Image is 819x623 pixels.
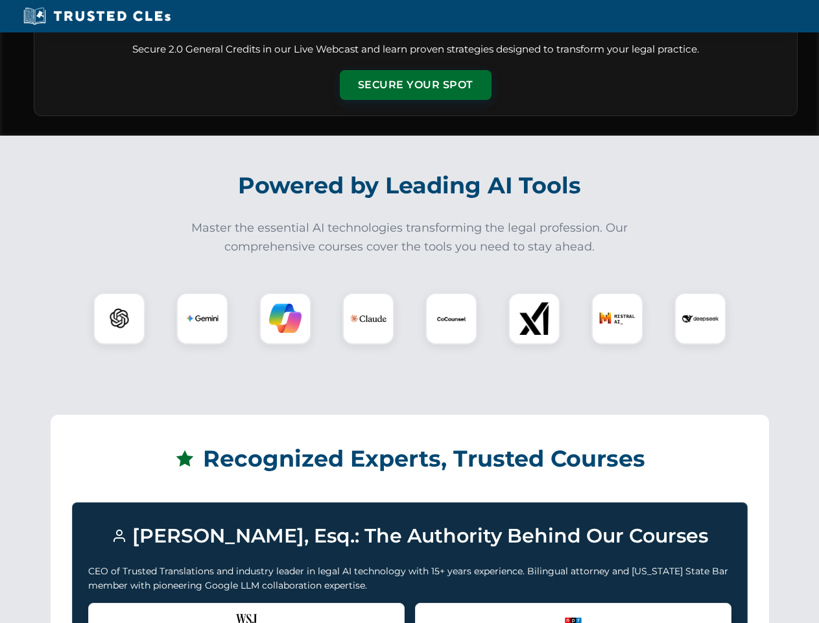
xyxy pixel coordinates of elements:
div: Copilot [259,293,311,345]
div: DeepSeek [674,293,726,345]
div: CoCounsel [425,293,477,345]
p: CEO of Trusted Translations and industry leader in legal AI technology with 15+ years experience.... [88,564,731,593]
img: Trusted CLEs [19,6,174,26]
img: Copilot Logo [269,302,302,335]
img: CoCounsel Logo [435,302,468,335]
p: Master the essential AI technologies transforming the legal profession. Our comprehensive courses... [183,219,637,256]
div: Mistral AI [591,293,643,345]
div: Claude [342,293,394,345]
h3: [PERSON_NAME], Esq.: The Authority Behind Our Courses [88,519,731,554]
button: Secure Your Spot [340,70,492,100]
img: Mistral AI Logo [599,300,635,337]
div: xAI [508,293,560,345]
p: Secure 2.0 General Credits in our Live Webcast and learn proven strategies designed to transform ... [50,42,781,57]
img: Claude Logo [350,300,386,337]
img: DeepSeek Logo [682,300,718,337]
div: Gemini [176,293,228,345]
img: ChatGPT Logo [101,300,138,337]
img: xAI Logo [518,302,551,335]
h2: Recognized Experts, Trusted Courses [72,436,748,482]
div: ChatGPT [93,293,145,345]
img: Gemini Logo [186,302,219,335]
h2: Powered by Leading AI Tools [51,163,769,208]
